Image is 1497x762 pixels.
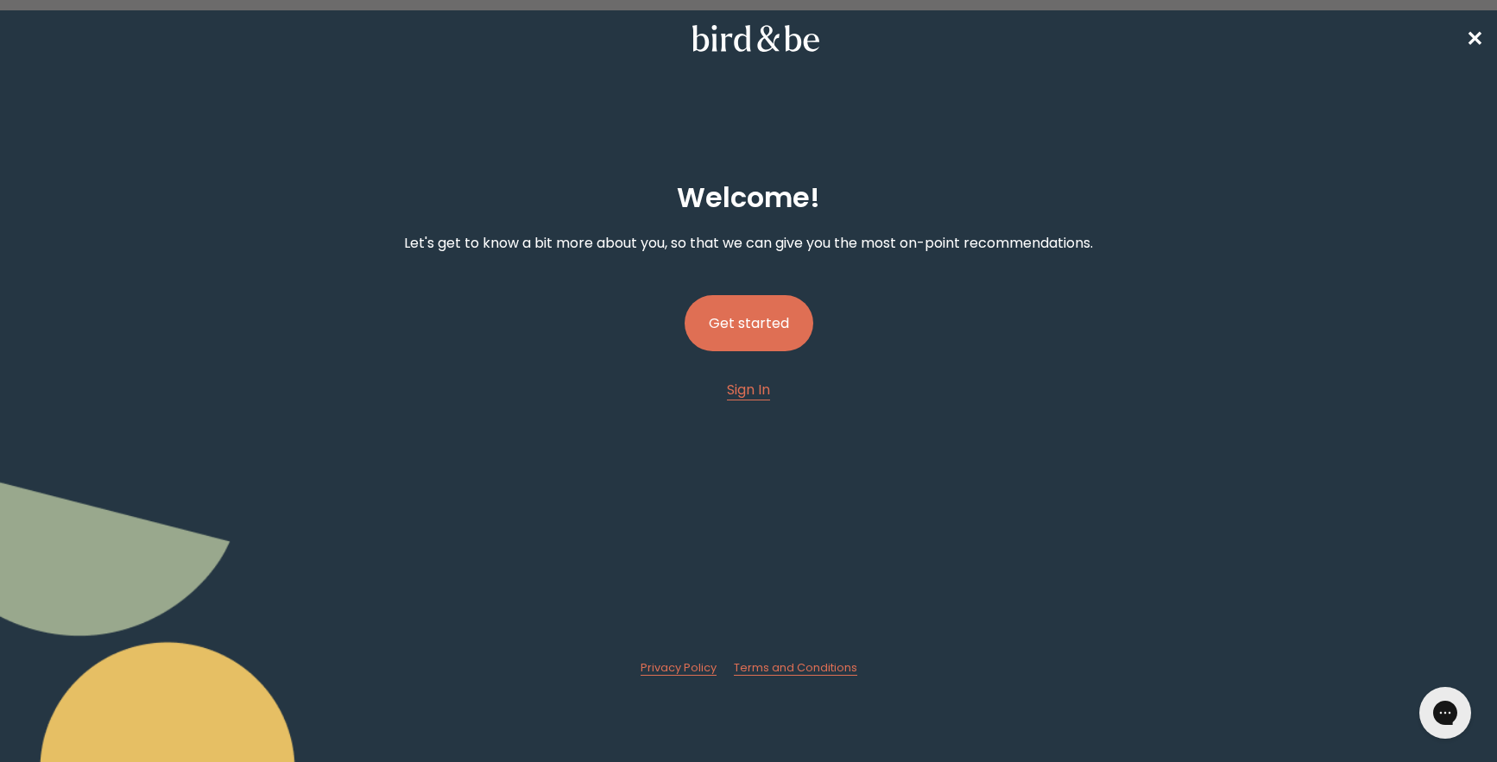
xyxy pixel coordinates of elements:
[1466,24,1483,53] span: ✕
[404,232,1093,254] p: Let's get to know a bit more about you, so that we can give you the most on-point recommendations.
[685,295,813,351] button: Get started
[727,379,770,400] a: Sign In
[1411,681,1480,745] iframe: Gorgias live chat messenger
[677,177,820,218] h2: Welcome !
[727,380,770,400] span: Sign In
[734,660,857,676] a: Terms and Conditions
[734,660,857,675] span: Terms and Conditions
[1466,23,1483,54] a: ✕
[641,660,717,675] span: Privacy Policy
[641,660,717,676] a: Privacy Policy
[685,268,813,379] a: Get started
